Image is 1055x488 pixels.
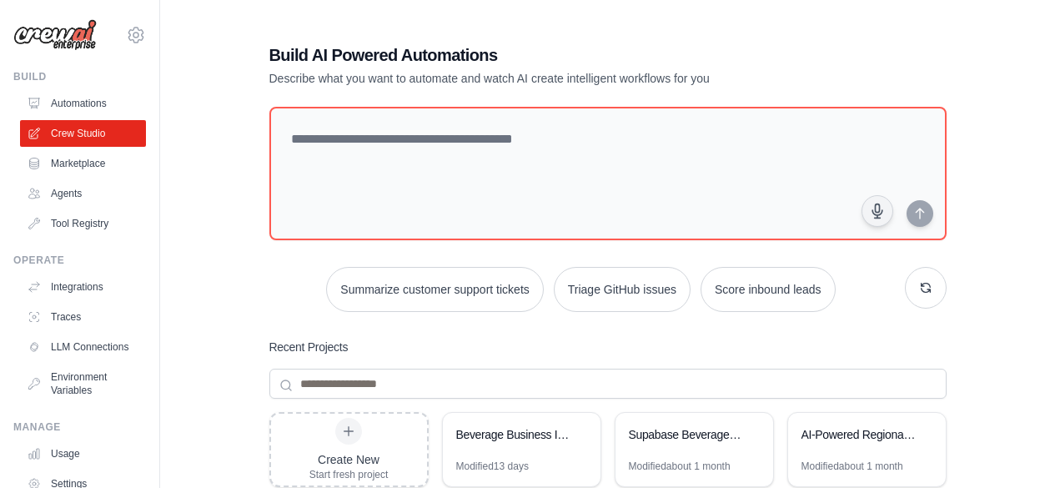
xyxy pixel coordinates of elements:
[554,267,691,312] button: Triage GitHub issues
[269,43,830,67] h1: Build AI Powered Automations
[13,420,146,434] div: Manage
[20,334,146,360] a: LLM Connections
[20,274,146,300] a: Integrations
[905,267,947,309] button: Get new suggestions
[269,339,349,355] h3: Recent Projects
[309,451,389,468] div: Create New
[701,267,836,312] button: Score inbound leads
[456,426,570,443] div: Beverage Business Intelligence Monitor
[20,120,146,147] a: Crew Studio
[20,150,146,177] a: Marketplace
[20,90,146,117] a: Automations
[456,460,529,473] div: Modified 13 days
[20,210,146,237] a: Tool Registry
[801,426,916,443] div: AI-Powered Regional Beverage Recommendation System
[801,460,903,473] div: Modified about 1 month
[13,19,97,51] img: Logo
[13,70,146,83] div: Build
[629,426,743,443] div: Supabase Beverage App Integration
[862,195,893,227] button: Click to speak your automation idea
[20,304,146,330] a: Traces
[13,254,146,267] div: Operate
[20,364,146,404] a: Environment Variables
[20,440,146,467] a: Usage
[629,460,731,473] div: Modified about 1 month
[309,468,389,481] div: Start fresh project
[20,180,146,207] a: Agents
[269,70,830,87] p: Describe what you want to automate and watch AI create intelligent workflows for you
[326,267,543,312] button: Summarize customer support tickets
